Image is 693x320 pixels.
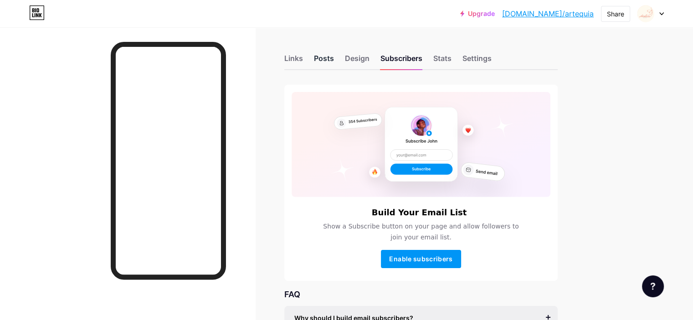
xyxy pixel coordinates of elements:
[502,8,594,19] a: [DOMAIN_NAME]/artequia
[284,288,558,300] div: FAQ
[284,53,303,69] div: Links
[607,9,624,19] div: Share
[314,53,334,69] div: Posts
[381,250,461,268] button: Enable subscribers
[462,53,492,69] div: Settings
[460,10,495,17] a: Upgrade
[637,5,654,22] img: artequia
[372,208,467,217] h6: Build Your Email List
[345,53,370,69] div: Design
[389,255,452,263] span: Enable subscribers
[433,53,452,69] div: Stats
[318,221,524,243] span: Show a Subscribe button on your page and allow followers to join your email list.
[380,53,422,69] div: Subscribers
